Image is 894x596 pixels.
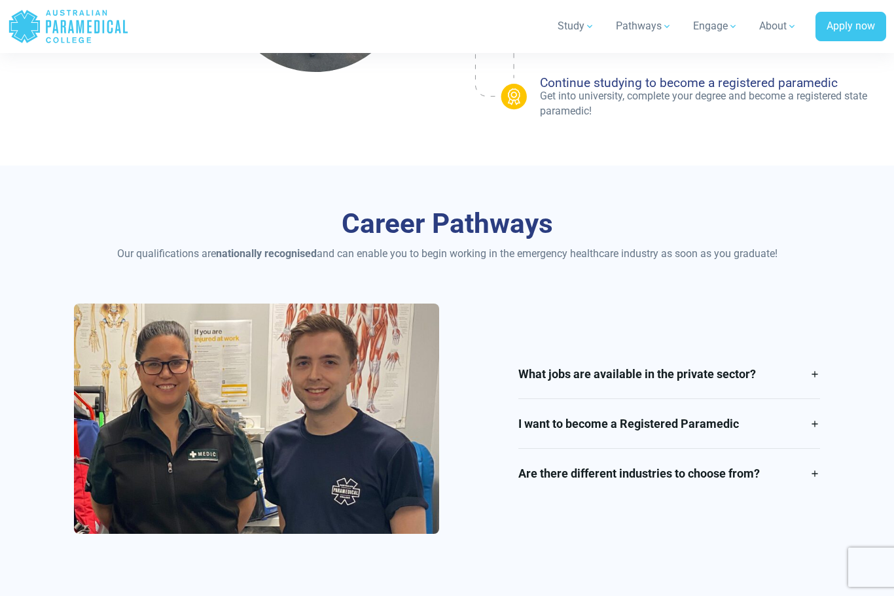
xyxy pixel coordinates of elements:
[518,449,820,498] a: Are there different industries to choose from?
[608,8,680,44] a: Pathways
[216,247,317,260] strong: nationally recognised
[518,349,820,398] a: What jobs are available in the private sector?
[540,77,886,89] h4: Continue studying to become a registered paramedic
[540,89,886,118] p: Get into university, complete your degree and become a registered state paramedic!
[74,207,821,241] h3: Career Pathways
[550,8,603,44] a: Study
[74,246,821,262] p: Our qualifications are and can enable you to begin working in the emergency healthcare industry a...
[751,8,805,44] a: About
[518,399,820,448] a: I want to become a Registered Paramedic
[685,8,746,44] a: Engage
[815,12,886,42] a: Apply now
[8,5,129,48] a: Australian Paramedical College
